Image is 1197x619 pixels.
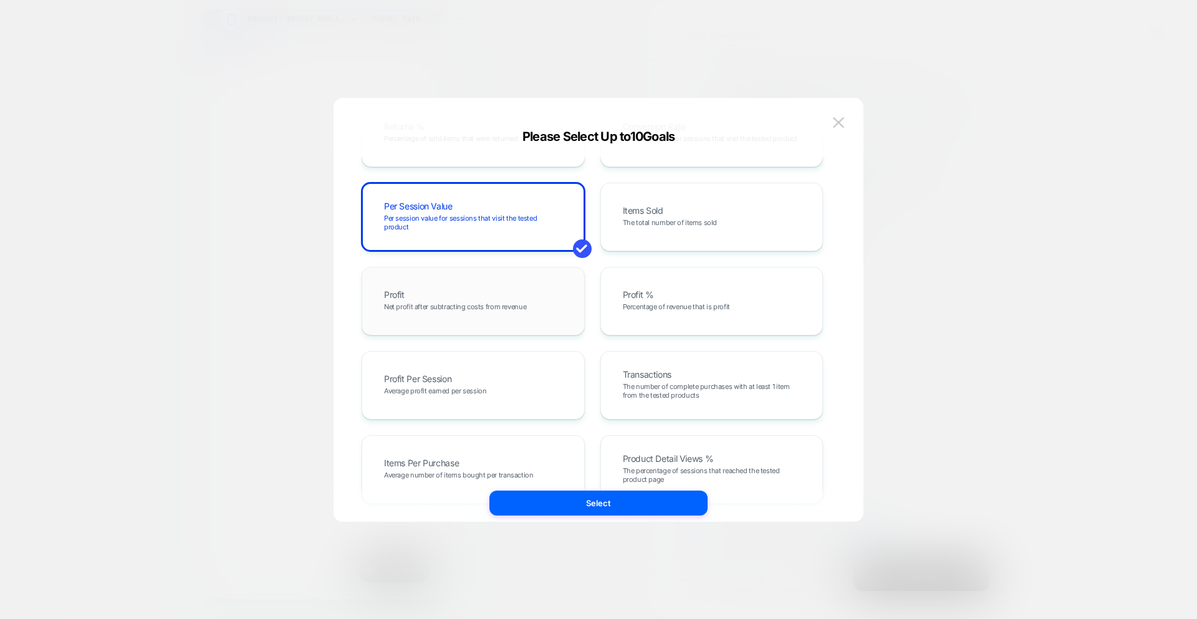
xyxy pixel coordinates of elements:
iframe: Gorgias live chat messenger [150,513,234,547]
span: Product Detail Views % [623,454,714,463]
img: close [833,117,844,128]
span: The number of complete purchases with at least 1 item from the tested products [623,382,801,400]
span: Percentage of revenue that is profit [623,302,730,311]
span: The percentage of sessions that reached the tested product page [623,466,801,484]
button: Select [489,491,708,516]
span: The total number of items sold [623,218,718,227]
span: Conversion Rate [623,122,686,131]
